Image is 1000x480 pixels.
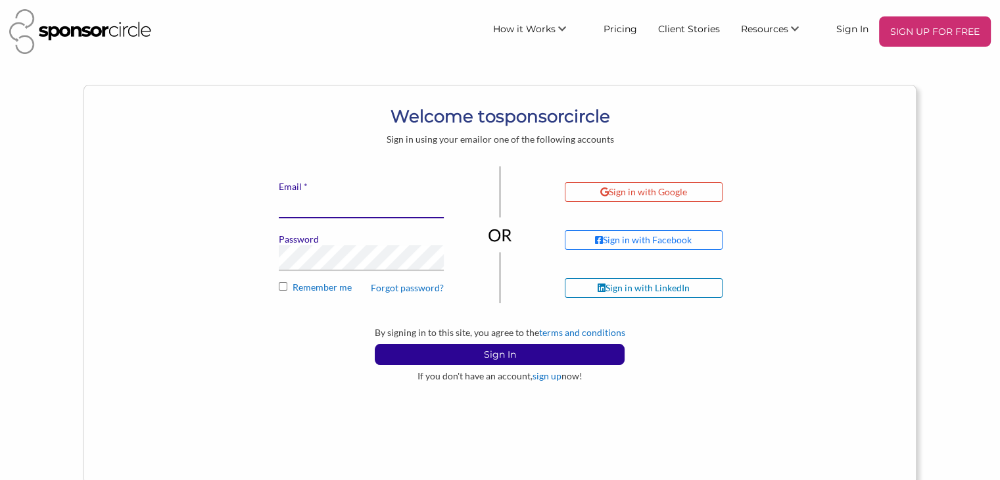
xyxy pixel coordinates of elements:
[9,9,151,54] img: Sponsor Circle Logo
[223,133,778,145] div: Sign in using your email
[600,186,687,198] div: Sign in with Google
[539,327,625,338] a: terms and conditions
[279,282,287,291] input: Remember me
[279,281,444,301] label: Remember me
[533,370,561,381] a: sign up
[371,282,444,294] a: Forgot password?
[488,166,513,303] img: or-divider-vertical-04be836281eac2ff1e2d8b3dc99963adb0027f4cd6cf8dbd6b945673e6b3c68b.png
[741,23,788,35] span: Resources
[593,16,648,40] a: Pricing
[826,16,879,40] a: Sign In
[648,16,730,40] a: Client Stories
[482,133,613,145] span: or one of the following accounts
[493,23,556,35] span: How it Works
[598,282,690,294] div: Sign in with LinkedIn
[565,278,768,298] a: Sign in with LinkedIn
[565,230,768,250] a: Sign in with Facebook
[223,327,778,382] div: By signing in to this site, you agree to the If you don't have an account, now!
[565,182,768,202] a: Sign in with Google
[223,105,778,128] h1: Welcome to circle
[495,106,563,127] b: sponsor
[884,22,986,41] p: SIGN UP FOR FREE
[375,344,625,365] button: Sign In
[375,345,624,364] p: Sign In
[279,233,444,245] label: Password
[595,234,692,246] div: Sign in with Facebook
[279,181,444,193] label: Email
[483,16,593,47] li: How it Works
[730,16,826,47] li: Resources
